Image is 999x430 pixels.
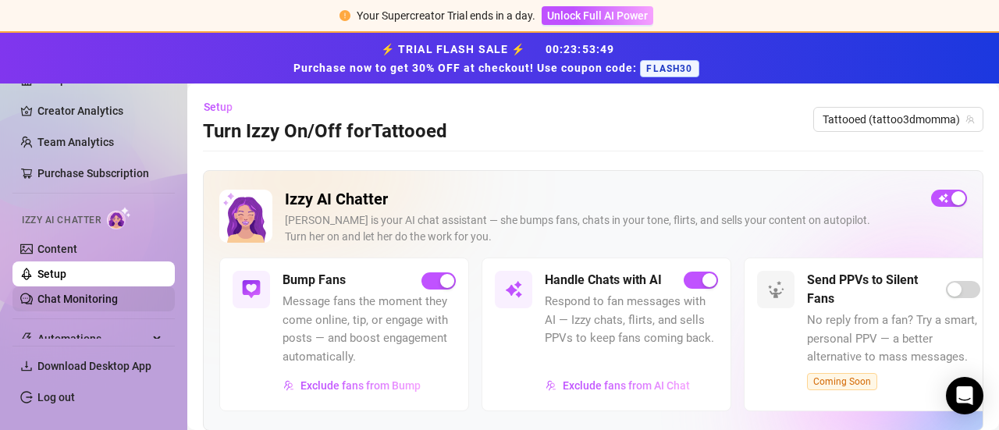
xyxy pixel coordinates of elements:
img: Izzy AI Chatter [219,190,272,243]
button: Exclude fans from Bump [283,373,421,398]
span: Coming Soon [807,373,877,390]
h3: Turn Izzy On/Off for Tattooed [203,119,447,144]
span: Automations [37,326,148,351]
a: Chat Monitoring [37,293,118,305]
img: svg%3e [546,380,556,391]
a: Team Analytics [37,136,114,148]
span: Your Supercreator Trial ends in a day. [357,9,535,22]
a: Unlock Full AI Power [542,9,653,22]
a: Purchase Subscription [37,161,162,186]
a: Setup [37,73,66,86]
span: Exclude fans from Bump [300,379,421,392]
button: Exclude fans from AI Chat [545,373,691,398]
span: Izzy AI Chatter [22,213,101,228]
img: svg%3e [504,280,523,299]
a: Log out [37,391,75,403]
span: Setup [204,101,233,113]
a: Setup [37,268,66,280]
span: Respond to fan messages with AI — Izzy chats, flirts, and sells PPVs to keep fans coming back. [545,293,718,348]
span: Exclude fans from AI Chat [563,379,690,392]
span: Tattooed (tattoo3dmomma) [823,108,974,131]
img: svg%3e [283,380,294,391]
span: 00 : 23 : 53 : 49 [546,43,615,55]
span: exclamation-circle [340,10,350,21]
span: thunderbolt [20,332,33,345]
h5: Handle Chats with AI [545,271,662,290]
span: Unlock Full AI Power [547,9,648,22]
div: [PERSON_NAME] is your AI chat assistant — she bumps fans, chats in your tone, flirts, and sells y... [285,212,919,245]
img: svg%3e [766,280,785,299]
a: Creator Analytics [37,98,162,123]
div: Open Intercom Messenger [946,377,983,414]
span: team [965,115,975,124]
span: Message fans the moment they come online, tip, or engage with posts — and boost engagement automa... [283,293,456,366]
strong: Purchase now to get 30% OFF at checkout! Use coupon code: [293,62,640,74]
h2: Izzy AI Chatter [285,190,919,209]
span: No reply from a fan? Try a smart, personal PPV — a better alternative to mass messages. [807,311,980,367]
span: download [20,360,33,372]
strong: ⚡ TRIAL FLASH SALE ⚡ [293,43,705,74]
span: FLASH30 [640,60,699,77]
span: Download Desktop App [37,360,151,372]
button: Setup [203,94,245,119]
a: Content [37,243,77,255]
img: svg%3e [242,280,261,299]
button: Unlock Full AI Power [542,6,653,25]
h5: Bump Fans [283,271,346,290]
img: AI Chatter [107,207,131,229]
h5: Send PPVs to Silent Fans [807,271,946,308]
